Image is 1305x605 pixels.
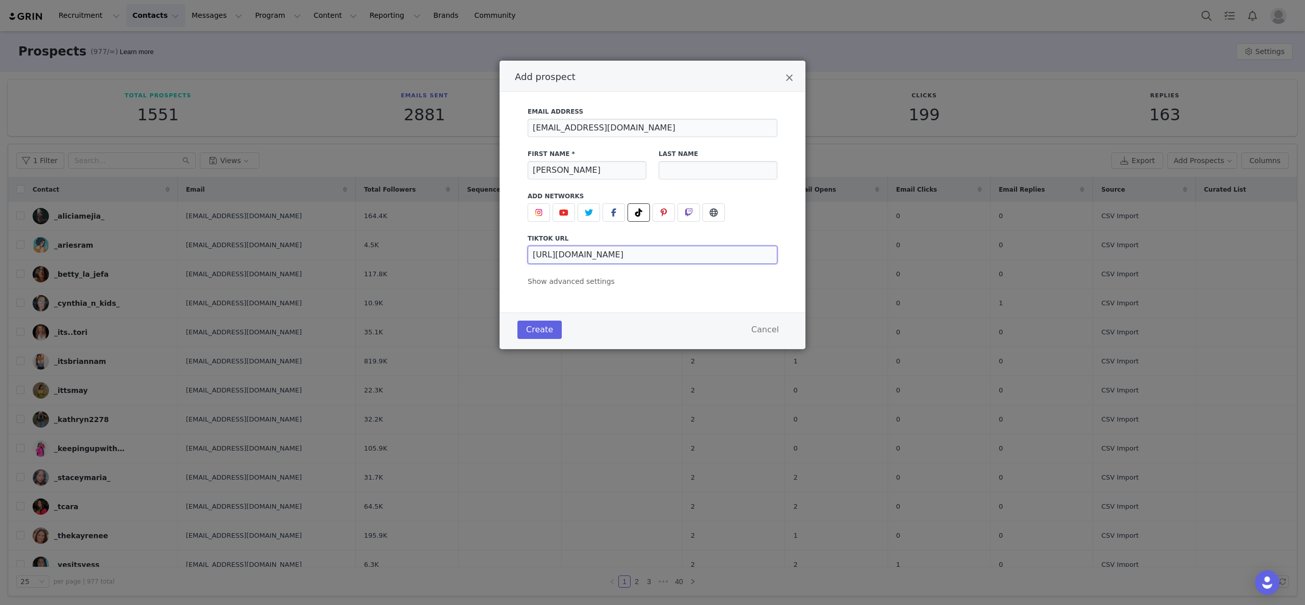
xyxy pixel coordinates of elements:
label: Last Name [659,149,777,159]
button: Cancel [743,321,788,339]
div: Open Intercom Messenger [1255,570,1280,595]
span: Show advanced settings [528,277,615,285]
button: Create [517,321,562,339]
input: https://www.tiktok.com/@username [528,246,777,264]
button: Close [786,73,793,85]
div: Add prospect [500,61,805,349]
label: Email Address [528,107,777,116]
img: instagram.svg [535,208,543,217]
span: Add prospect [515,71,576,82]
label: First Name * [528,149,646,159]
label: Add Networks [528,192,777,201]
label: tiktok URL [528,234,777,243]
